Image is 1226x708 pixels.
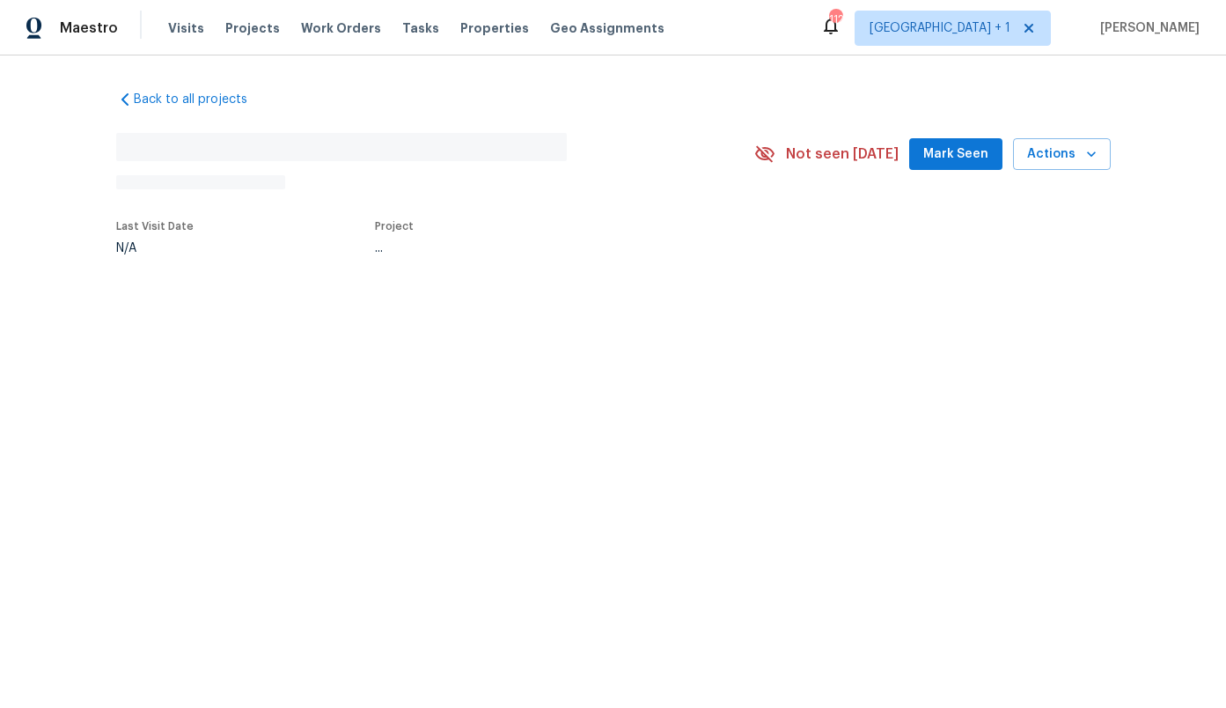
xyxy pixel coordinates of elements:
span: Project [375,221,414,232]
span: Maestro [60,19,118,37]
div: ... [375,242,713,254]
span: Work Orders [301,19,381,37]
span: [PERSON_NAME] [1093,19,1200,37]
span: Projects [225,19,280,37]
span: Last Visit Date [116,221,194,232]
span: Geo Assignments [550,19,664,37]
span: Tasks [402,22,439,34]
span: Not seen [DATE] [786,145,899,163]
span: Mark Seen [923,144,988,166]
div: N/A [116,242,194,254]
div: 112 [829,11,841,28]
span: [GEOGRAPHIC_DATA] + 1 [870,19,1010,37]
button: Mark Seen [909,138,1002,171]
span: Properties [460,19,529,37]
span: Visits [168,19,204,37]
span: Actions [1027,144,1097,166]
button: Actions [1013,138,1111,171]
a: Back to all projects [116,91,285,108]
